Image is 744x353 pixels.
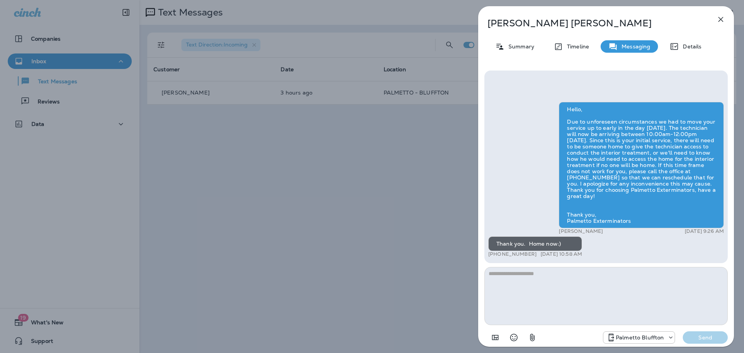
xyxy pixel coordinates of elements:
[487,18,699,29] p: [PERSON_NAME] [PERSON_NAME]
[559,228,603,234] p: [PERSON_NAME]
[679,43,701,50] p: Details
[488,251,537,257] p: [PHONE_NUMBER]
[541,251,582,257] p: [DATE] 10:58 AM
[505,43,534,50] p: Summary
[603,333,675,342] div: +1 (843) 604-3631
[563,43,589,50] p: Timeline
[506,330,522,345] button: Select an emoji
[618,43,650,50] p: Messaging
[616,334,664,341] p: Palmetto Bluffton
[488,236,582,251] div: Thank you. Home now:)
[559,102,724,228] div: Hello, Due to unforeseen circumstances we had to move your service up to early in the day [DATE]....
[685,228,724,234] p: [DATE] 9:26 AM
[487,330,503,345] button: Add in a premade template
